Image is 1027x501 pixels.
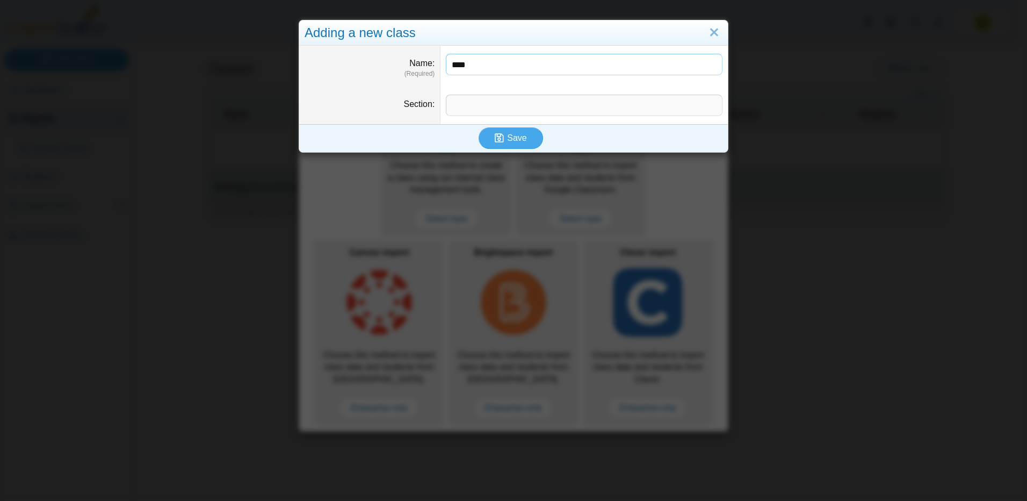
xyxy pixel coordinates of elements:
[305,69,435,78] dfn: (Required)
[507,133,526,142] span: Save
[299,20,728,46] div: Adding a new class
[404,99,435,109] label: Section
[479,127,543,149] button: Save
[409,59,435,68] label: Name
[706,24,722,42] a: Close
